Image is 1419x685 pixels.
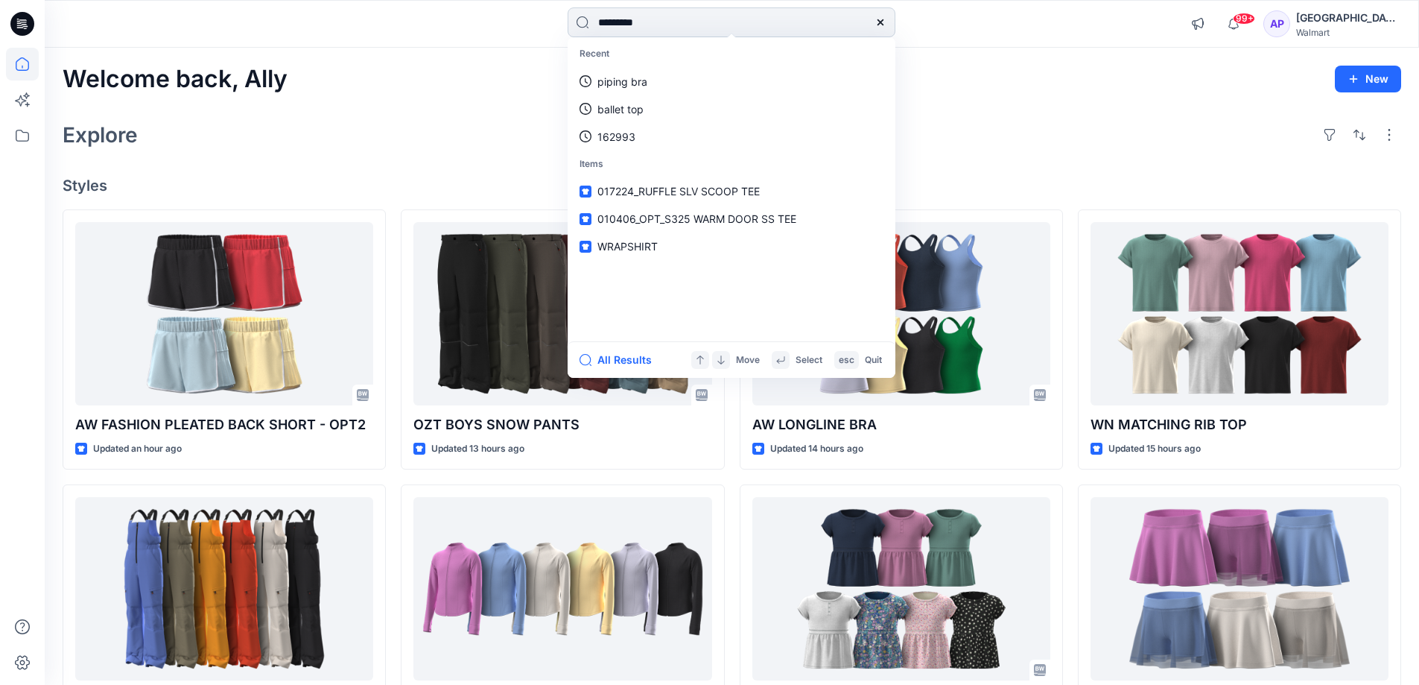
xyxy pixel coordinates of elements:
a: SCULPTED JACKET [413,497,711,681]
p: Updated 15 hours ago [1108,441,1201,457]
h2: Welcome back, Ally [63,66,288,93]
a: 017224_RUFFLE SLV SCOOP TEE [571,177,892,205]
h4: Styles [63,177,1401,195]
a: 162993 [571,123,892,151]
p: esc [839,353,854,368]
p: Select [796,353,822,368]
p: Updated 13 hours ago [431,441,524,457]
div: Walmart [1296,27,1400,38]
a: WARMDOOR SKORT_OPT1 [1091,497,1388,681]
p: ballet top [597,101,644,117]
a: ballet top [571,95,892,123]
span: WRAPSHIRT [597,240,658,253]
a: OZT BOYS SNOW BIB [75,497,373,681]
a: WN SS FASHION BASIC TOP 1 [752,497,1050,681]
p: piping bra [597,74,647,89]
a: AW FASHION PLEATED BACK SHORT - OPT2 [75,222,373,406]
span: 010406_OPT_S325 WARM DOOR SS TEE [597,212,796,225]
a: OZT BOYS SNOW PANTS [413,222,711,406]
p: WN MATCHING RIB TOP [1091,414,1388,435]
p: Move [736,353,760,368]
p: 162993 [597,129,635,145]
span: 99+ [1233,13,1255,25]
p: AW LONGLINE BRA [752,414,1050,435]
a: piping bra [571,68,892,95]
p: Items [571,151,892,178]
a: WN MATCHING RIB TOP [1091,222,1388,406]
span: 017224_RUFFLE SLV SCOOP TEE [597,185,760,198]
p: Updated an hour ago [93,441,182,457]
div: [GEOGRAPHIC_DATA] [1296,9,1400,27]
a: 010406_OPT_S325 WARM DOOR SS TEE [571,205,892,233]
a: WRAPSHIRT [571,233,892,260]
p: Quit [865,353,882,368]
p: OZT BOYS SNOW PANTS [413,414,711,435]
a: AW LONGLINE BRA [752,222,1050,406]
h2: Explore [63,123,138,147]
p: Updated 14 hours ago [770,441,863,457]
p: AW FASHION PLEATED BACK SHORT - OPT2 [75,414,373,435]
p: Recent [571,40,892,68]
div: AP [1263,10,1290,37]
button: All Results [580,351,661,369]
button: New [1335,66,1401,92]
